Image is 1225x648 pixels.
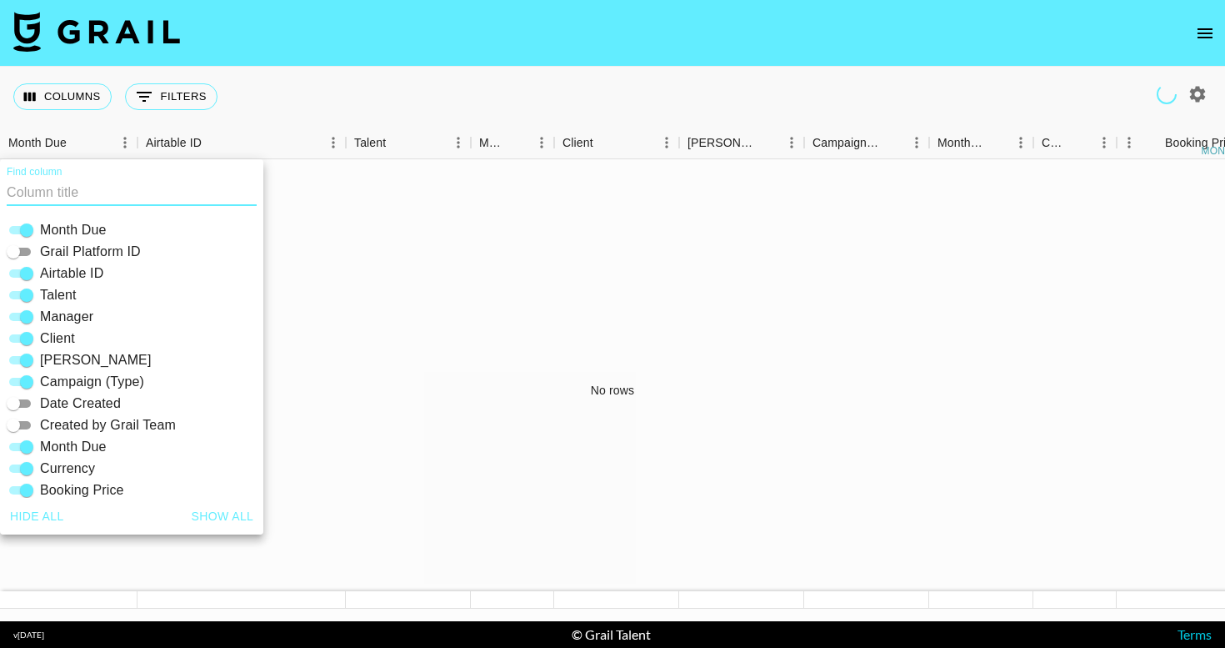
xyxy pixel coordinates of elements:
span: Refreshing users, talent, clients, campaigns, managers... [1154,82,1179,107]
button: Show filters [125,83,217,110]
span: [PERSON_NAME] [40,350,152,370]
button: Menu [321,130,346,155]
button: Sort [593,131,617,154]
div: Client [562,127,593,159]
div: Manager [471,127,554,159]
span: Client [40,329,75,349]
img: Grail Talent [13,12,180,52]
span: Grail Platform ID [40,242,141,262]
button: Menu [779,130,804,155]
button: Hide all [3,501,71,532]
span: Campaign (Type) [40,372,144,392]
div: Month Due [929,127,1033,159]
label: Find column [7,165,62,179]
span: Date Created [40,394,121,414]
button: Sort [1068,131,1092,154]
button: Menu [529,130,554,155]
div: Booker [679,127,804,159]
span: Manager [40,307,93,327]
span: Booking Price [40,480,124,500]
button: Sort [881,131,904,154]
div: Currency [1042,127,1068,159]
button: Sort [985,131,1008,154]
button: Menu [1008,130,1033,155]
div: Airtable ID [146,127,202,159]
div: Campaign (Type) [804,127,929,159]
div: Month Due [8,127,67,159]
button: Sort [386,131,409,154]
button: open drawer [1188,17,1222,50]
button: Sort [1142,131,1165,154]
button: Sort [506,131,529,154]
span: Talent [40,285,77,305]
div: Month Due [937,127,985,159]
button: Menu [446,130,471,155]
a: Terms [1177,626,1212,642]
span: Currency [40,459,95,479]
button: Select columns [13,83,112,110]
span: Month Due [40,437,107,457]
div: Campaign (Type) [812,127,881,159]
div: Talent [354,127,386,159]
div: [PERSON_NAME] [687,127,756,159]
button: Menu [904,130,929,155]
span: Month Due [40,220,107,240]
button: Menu [654,130,679,155]
div: v [DATE] [13,630,44,640]
div: Talent [346,127,471,159]
div: Currency [1033,127,1117,159]
button: Sort [67,131,90,154]
button: Show all [185,501,261,532]
button: Menu [1117,130,1142,155]
div: Airtable ID [137,127,346,159]
span: Created by Grail Team [40,415,176,435]
span: Airtable ID [40,264,103,284]
button: Menu [1092,130,1117,155]
div: Manager [479,127,506,159]
div: © Grail Talent [572,626,651,643]
input: Column title [7,179,257,206]
button: Sort [756,131,779,154]
button: Sort [202,131,225,154]
div: Client [554,127,679,159]
button: Menu [112,130,137,155]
